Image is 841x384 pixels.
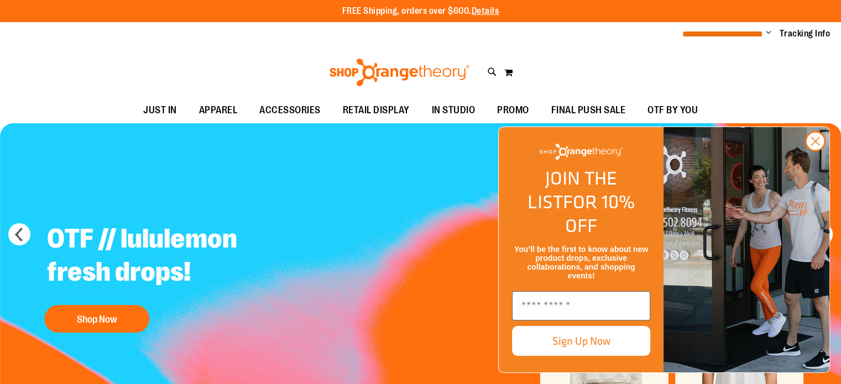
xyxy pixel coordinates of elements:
[540,98,637,123] a: FINAL PUSH SALE
[487,115,841,384] div: FLYOUT Form
[486,98,540,123] a: PROMO
[332,98,421,123] a: RETAIL DISPLAY
[563,188,635,239] span: FOR 10% OFF
[342,5,499,18] p: FREE Shipping, orders over $600.
[343,98,410,123] span: RETAIL DISPLAY
[132,98,188,123] a: JUST IN
[512,291,650,320] input: Enter email
[512,326,650,356] button: Sign Up Now
[8,223,30,245] button: prev
[664,127,829,372] img: Shop Orangtheory
[143,98,177,123] span: JUST IN
[39,214,314,299] h2: OTF // lululemon fresh drops!
[527,164,617,215] span: JOIN THE LIST
[248,98,332,123] a: ACCESSORIES
[199,98,238,123] span: APPAREL
[766,28,771,39] button: Account menu
[432,98,476,123] span: IN STUDIO
[328,59,471,86] img: Shop Orangetheory
[636,98,709,123] a: OTF BY YOU
[259,98,321,123] span: ACCESSORIES
[188,98,249,123] a: APPAREL
[780,28,830,40] a: Tracking Info
[497,98,529,123] span: PROMO
[514,245,648,280] span: You’ll be the first to know about new product drops, exclusive collaborations, and shopping events!
[551,98,626,123] span: FINAL PUSH SALE
[44,305,149,333] button: Shop Now
[421,98,487,123] a: IN STUDIO
[805,131,826,151] button: Close dialog
[647,98,698,123] span: OTF BY YOU
[472,6,499,16] a: Details
[540,144,623,160] img: Shop Orangetheory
